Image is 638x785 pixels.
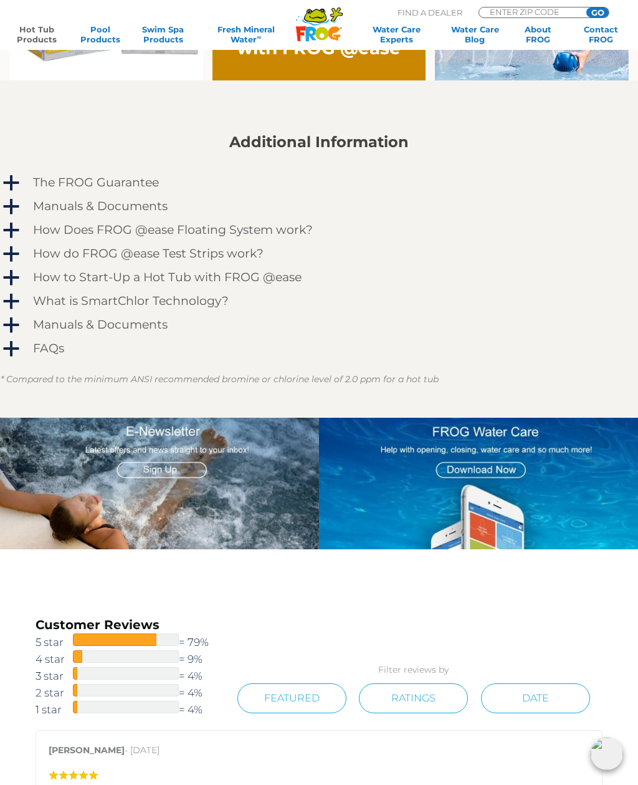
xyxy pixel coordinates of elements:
[49,744,125,756] strong: [PERSON_NAME]
[1,267,637,287] a: a How to Start-Up a Hot Tub with FROG @ease
[2,198,21,216] span: a
[75,24,125,44] a: PoolProducts
[33,176,159,190] h4: The FROG Guarantee
[2,245,21,264] span: a
[36,701,73,718] span: 1 star
[2,316,21,335] span: a
[36,701,224,718] a: 1 star= 4%
[33,200,168,213] h4: Manuals & Documents
[513,24,563,44] a: AboutFROG
[1,291,637,311] a: a What is SmartChlor Technology?
[319,418,638,550] img: App Graphic
[481,683,590,713] a: Date
[49,743,589,764] p: - [DATE]
[224,663,602,677] p: Filter reviews by
[357,24,436,44] a: Water CareExperts
[36,633,224,650] a: 5 star= 79%
[1,315,637,335] a: a Manuals & Documents
[36,668,73,684] span: 3 star
[450,24,500,44] a: Water CareBlog
[33,271,302,284] h4: How to Start-Up a Hot Tub with FROG @ease
[33,247,264,261] h4: How do FROG @ease Test Strips work?
[36,684,224,701] a: 2 star= 4%
[2,269,21,287] span: a
[576,24,626,44] a: ContactFROG
[36,651,73,667] span: 4 star
[257,34,261,41] sup: ∞
[138,24,188,44] a: Swim SpaProducts
[1,373,439,385] em: * Compared to the minimum ANSI recommended bromine or chlorine level of 2.0 ppm for a hot tub
[36,667,224,684] a: 3 star= 4%
[359,683,468,713] a: Ratings
[1,133,637,151] h2: Additional Information
[33,318,168,332] h4: Manuals & Documents
[2,340,21,359] span: a
[237,683,346,713] a: Featured
[2,221,21,240] span: a
[36,685,73,701] span: 2 star
[1,244,637,264] a: a How do FROG @ease Test Strips work?
[36,616,224,633] h3: Customer Reviews
[1,220,637,240] a: a How Does FROG @ease Floating System work?
[202,24,290,44] a: Fresh MineralWater∞
[36,634,73,650] span: 5 star
[1,196,637,216] a: a Manuals & Documents
[12,24,62,44] a: Hot TubProducts
[36,650,224,667] a: 4 star= 9%
[2,292,21,311] span: a
[33,223,313,237] h4: How Does FROG @ease Floating System work?
[398,7,462,18] p: Find A Dealer
[33,342,64,355] h4: FAQs
[1,173,637,193] a: a The FROG Guarantee
[591,738,623,770] img: openIcon
[488,7,573,16] input: Zip Code Form
[586,7,609,17] input: GO
[1,339,637,359] a: a FAQs
[2,174,21,193] span: a
[33,294,229,308] h4: What is SmartChlor Technology?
